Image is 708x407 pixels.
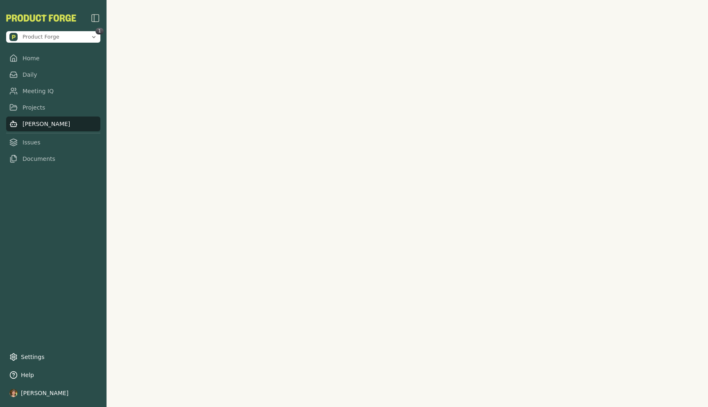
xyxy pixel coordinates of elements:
[6,31,100,43] button: Open organization switcher
[6,84,100,98] a: Meeting IQ
[95,28,104,34] span: 1
[23,33,59,41] span: Product Forge
[91,13,100,23] img: sidebar
[6,14,76,22] button: PF-Logo
[6,51,100,66] a: Home
[6,368,100,382] button: Help
[6,117,100,131] a: [PERSON_NAME]
[6,135,100,150] a: Issues
[9,389,18,397] img: profile
[6,67,100,82] a: Daily
[6,100,100,115] a: Projects
[6,350,100,364] a: Settings
[6,386,100,400] button: [PERSON_NAME]
[6,14,76,22] img: Product Forge
[6,151,100,166] a: Documents
[9,33,18,41] img: Product Forge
